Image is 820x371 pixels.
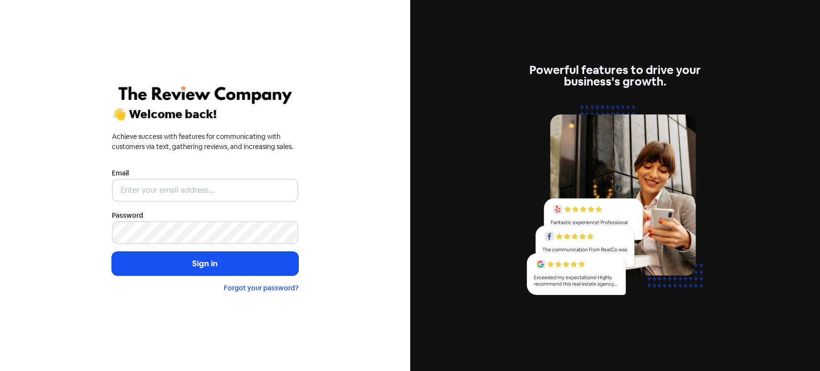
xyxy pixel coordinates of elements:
a: Forgot your password? [224,284,298,292]
label: Email [112,168,129,178]
input: Enter your email address... [112,179,298,202]
img: reviews [522,99,708,306]
label: Password [112,210,143,221]
div: Powerful features to drive your business's growth. [522,64,708,87]
div: Achieve success with features for communicating with customers via text, gathering reviews, and i... [112,132,298,152]
button: Sign in [112,252,298,276]
div: 👋 Welcome back! [112,109,298,120]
